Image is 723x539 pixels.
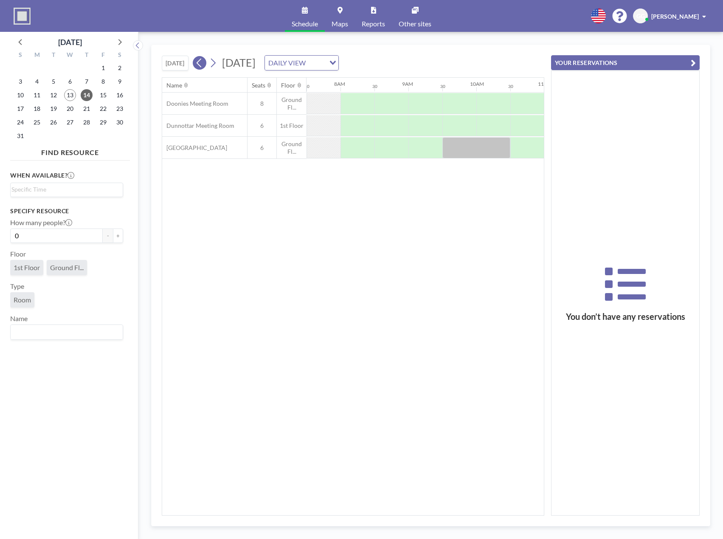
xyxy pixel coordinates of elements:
span: Wednesday, August 13, 2025 [64,89,76,101]
button: YOUR RESERVATIONS [551,55,700,70]
label: How many people? [10,218,72,227]
span: Sunday, August 31, 2025 [14,130,26,142]
div: 10AM [470,81,484,87]
span: Saturday, August 23, 2025 [114,103,126,115]
span: 6 [248,122,276,130]
span: Sunday, August 3, 2025 [14,76,26,87]
span: Sunday, August 17, 2025 [14,103,26,115]
div: Search for option [11,325,123,339]
input: Search for option [11,185,118,194]
div: S [12,50,29,61]
span: Thursday, August 28, 2025 [81,116,93,128]
span: Tuesday, August 12, 2025 [48,89,59,101]
div: Search for option [11,183,123,196]
div: W [62,50,79,61]
span: Thursday, August 7, 2025 [81,76,93,87]
div: 8AM [334,81,345,87]
span: Doonies Meeting Room [162,100,228,107]
span: Thursday, August 14, 2025 [81,89,93,101]
div: Floor [281,82,295,89]
span: Saturday, August 9, 2025 [114,76,126,87]
button: [DATE] [162,56,188,71]
span: Maps [332,20,348,27]
div: Name [166,82,182,89]
div: S [111,50,128,61]
span: Monday, August 4, 2025 [31,76,43,87]
span: Monday, August 11, 2025 [31,89,43,101]
span: Wednesday, August 20, 2025 [64,103,76,115]
div: F [95,50,111,61]
span: Friday, August 15, 2025 [97,89,109,101]
div: [DATE] [58,36,82,48]
h3: Specify resource [10,207,123,215]
div: 30 [440,84,445,89]
span: Dunnottar Meeting Room [162,122,234,130]
span: Sunday, August 24, 2025 [14,116,26,128]
span: Saturday, August 16, 2025 [114,89,126,101]
span: Saturday, August 2, 2025 [114,62,126,74]
span: Tuesday, August 26, 2025 [48,116,59,128]
h4: FIND RESOURCE [10,145,130,157]
span: Ground Fl... [277,96,307,111]
span: Friday, August 1, 2025 [97,62,109,74]
span: Ground Fl... [277,140,307,155]
span: Friday, August 8, 2025 [97,76,109,87]
span: 8 [248,100,276,107]
span: Schedule [292,20,318,27]
span: Tuesday, August 5, 2025 [48,76,59,87]
span: Other sites [399,20,431,27]
input: Search for option [308,57,324,68]
span: Ground Fl... [50,263,84,272]
button: - [103,229,113,243]
span: Monday, August 25, 2025 [31,116,43,128]
span: 1st Floor [14,263,40,272]
div: M [29,50,45,61]
span: GG [636,12,645,20]
span: Reports [362,20,385,27]
div: 11AM [538,81,552,87]
span: Friday, August 29, 2025 [97,116,109,128]
span: Saturday, August 30, 2025 [114,116,126,128]
div: Search for option [265,56,338,70]
span: Thursday, August 21, 2025 [81,103,93,115]
span: DAILY VIEW [267,57,307,68]
span: Wednesday, August 6, 2025 [64,76,76,87]
span: Sunday, August 10, 2025 [14,89,26,101]
span: [DATE] [222,56,256,69]
div: 9AM [402,81,413,87]
h3: You don’t have any reservations [551,311,699,322]
button: + [113,229,123,243]
div: T [78,50,95,61]
span: [PERSON_NAME] [651,13,699,20]
span: Monday, August 18, 2025 [31,103,43,115]
img: organization-logo [14,8,31,25]
span: Room [14,296,31,304]
label: Floor [10,250,26,258]
span: [GEOGRAPHIC_DATA] [162,144,227,152]
div: 30 [372,84,377,89]
div: 30 [304,84,309,89]
span: Tuesday, August 19, 2025 [48,103,59,115]
label: Name [10,314,28,323]
input: Search for option [11,327,118,338]
span: 6 [248,144,276,152]
div: 30 [508,84,513,89]
span: Friday, August 22, 2025 [97,103,109,115]
span: Wednesday, August 27, 2025 [64,116,76,128]
div: T [45,50,62,61]
label: Type [10,282,24,291]
span: 1st Floor [277,122,307,130]
div: Seats [252,82,265,89]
